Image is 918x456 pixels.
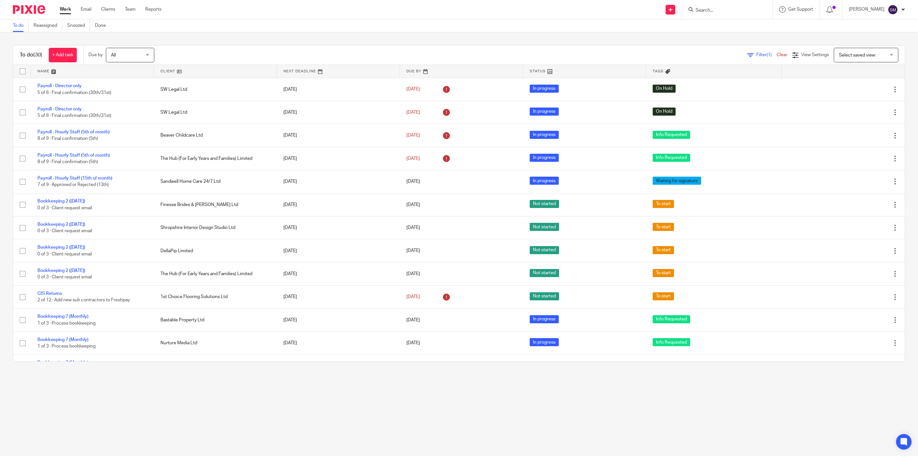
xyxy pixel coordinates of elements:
[653,338,690,346] span: Info Requested
[33,52,42,57] span: (30)
[530,154,559,162] span: In progress
[37,344,96,348] span: 1 of 3 · Process bookkeeping
[37,113,111,118] span: 5 of 6 · Final confirmation (30th/31st)
[154,101,277,124] td: SW Legal Ltd
[406,295,420,299] span: [DATE]
[277,193,400,216] td: [DATE]
[37,84,82,88] a: Payroll - Director only
[530,223,559,231] span: Not started
[767,53,772,57] span: (1)
[277,124,400,147] td: [DATE]
[839,53,875,57] span: Select saved view
[111,53,116,57] span: All
[530,269,559,277] span: Not started
[653,200,674,208] span: To start
[653,269,674,277] span: To start
[530,177,559,185] span: In progress
[530,361,559,369] span: In progress
[37,321,96,326] span: 1 of 3 · Process bookkeeping
[20,52,42,58] h1: To do
[88,52,103,58] p: Due by
[653,131,690,139] span: Info Requested
[37,252,92,256] span: 0 of 3 · Client request email
[37,130,110,134] a: Payroll - Hourly Staff (5th of month)
[154,216,277,239] td: Shropshire Interior Design Studio Ltd
[406,318,420,322] span: [DATE]
[101,6,115,13] a: Clients
[37,206,92,210] span: 0 of 3 · Client request email
[154,332,277,355] td: Nurture Media Ltd
[653,315,690,323] span: Info Requested
[530,85,559,93] span: In progress
[277,101,400,124] td: [DATE]
[406,202,420,207] span: [DATE]
[37,268,85,273] a: Bookkeeping 2 ([DATE])
[653,361,690,369] span: Info Requested
[788,7,813,12] span: Get Support
[154,78,277,101] td: SW Legal Ltd
[653,69,664,73] span: Tags
[277,332,400,355] td: [DATE]
[888,5,898,15] img: svg%3E
[406,133,420,138] span: [DATE]
[154,193,277,216] td: Finesse Brides & [PERSON_NAME] Ltd
[277,78,400,101] td: [DATE]
[406,110,420,115] span: [DATE]
[277,355,400,378] td: [DATE]
[277,262,400,285] td: [DATE]
[653,154,690,162] span: Info Requested
[849,6,884,13] p: [PERSON_NAME]
[37,337,88,342] a: Bookkeeping 7 (Monthly)
[277,285,400,308] td: [DATE]
[37,153,110,158] a: Payroll - Hourly Staff (5th of month)
[13,5,45,14] img: Pixie
[277,147,400,170] td: [DATE]
[125,6,136,13] a: Team
[37,291,62,296] a: CIS Returns
[277,239,400,262] td: [DATE]
[95,19,111,32] a: Done
[653,246,674,254] span: To start
[37,160,98,164] span: 8 of 9 · Final confirmation (5th)
[777,53,787,57] a: Clear
[653,108,676,116] span: On Hold
[154,147,277,170] td: The Hub (For Early Years and Families) Limited
[37,314,88,319] a: Bookkeeping 7 (Monthly)
[67,19,90,32] a: Snoozed
[756,53,777,57] span: Filter
[37,90,111,95] span: 5 of 6 · Final confirmation (30th/31st)
[13,19,29,32] a: To do
[406,249,420,253] span: [DATE]
[154,308,277,331] td: Bastable Property Ltd
[653,177,701,185] span: Waiting for signature
[530,315,559,323] span: In progress
[81,6,91,13] a: Email
[530,131,559,139] span: In progress
[154,285,277,308] td: 1st Choice Flooring Solutions Ltd
[406,225,420,230] span: [DATE]
[49,48,77,62] a: + Add task
[34,19,62,32] a: Reassigned
[530,200,559,208] span: Not started
[37,275,92,279] span: 0 of 3 · Client request email
[37,360,88,365] a: Bookkeeping 7 (Monthly)
[695,8,753,14] input: Search
[530,292,559,300] span: Not started
[406,87,420,92] span: [DATE]
[37,245,85,250] a: Bookkeeping 2 ([DATE])
[154,170,277,193] td: Sandwell Home Care 24/7 Ltd
[406,272,420,276] span: [DATE]
[154,239,277,262] td: DellaPip Limited
[277,216,400,239] td: [DATE]
[145,6,161,13] a: Reports
[37,222,85,227] a: Bookkeeping 2 ([DATE])
[37,298,130,303] span: 2 of 12 · Add new sub contractors to Freshpay
[37,176,112,181] a: Payroll - Hourly Staff (15th of month)
[154,262,277,285] td: The Hub (For Early Years and Families) Limited
[530,338,559,346] span: In progress
[37,229,92,233] span: 0 of 3 · Client request email
[154,124,277,147] td: Beaver Childcare Ltd
[37,137,98,141] span: 8 of 9 · Final confirmation (5th)
[37,199,85,203] a: Bookkeeping 2 ([DATE])
[154,355,277,378] td: Skin & Tonic Midlands Ltd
